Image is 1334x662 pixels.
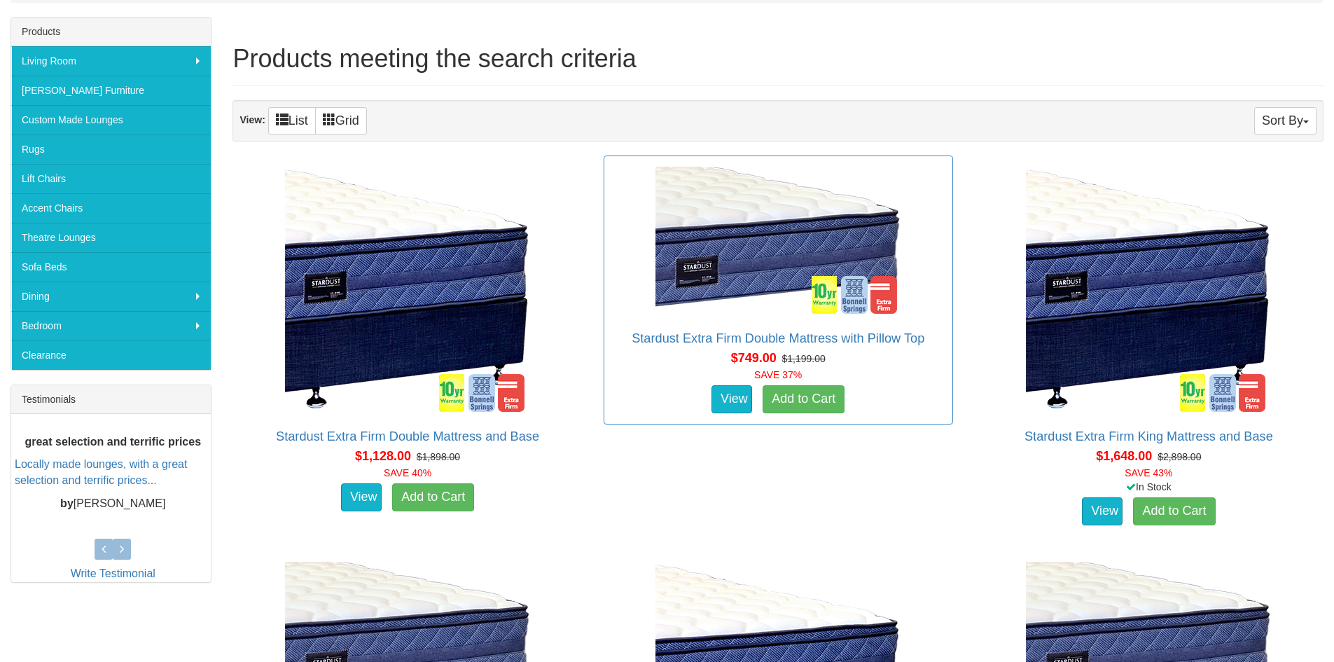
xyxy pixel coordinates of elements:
[11,46,211,76] a: Living Room
[11,135,211,164] a: Rugs
[11,105,211,135] a: Custom Made Lounges
[11,282,211,311] a: Dining
[392,483,474,511] a: Add to Cart
[971,480,1326,494] div: In Stock
[11,223,211,252] a: Theatre Lounges
[782,353,826,364] del: $1,199.00
[71,567,155,579] a: Write Testimonial
[11,164,211,193] a: Lift Chairs
[417,451,460,462] del: $1,898.00
[711,385,752,413] a: View
[239,114,265,125] strong: View:
[1096,449,1152,463] span: $1,648.00
[11,76,211,105] a: [PERSON_NAME] Furniture
[1125,467,1172,478] font: SAVE 43%
[11,252,211,282] a: Sofa Beds
[11,193,211,223] a: Accent Chairs
[25,436,201,448] b: great selection and terrific prices
[276,429,539,443] a: Stardust Extra Firm Double Mattress and Base
[763,385,845,413] a: Add to Cart
[1082,497,1123,525] a: View
[632,331,924,345] a: Stardust Extra Firm Double Mattress with Pillow Top
[60,497,74,509] b: by
[384,467,431,478] font: SAVE 40%
[232,45,1323,73] h1: Products meeting the search criteria
[11,18,211,46] div: Products
[1254,107,1316,135] button: Sort By
[15,496,211,512] p: [PERSON_NAME]
[1022,163,1274,415] img: Stardust Extra Firm King Mattress and Base
[355,449,411,463] span: $1,128.00
[341,483,382,511] a: View
[268,107,316,135] a: List
[652,163,904,317] img: Stardust Extra Firm Double Mattress with Pillow Top
[315,107,367,135] a: Grid
[11,311,211,340] a: Bedroom
[1024,429,1273,443] a: Stardust Extra Firm King Mattress and Base
[754,369,802,380] font: SAVE 37%
[731,351,777,365] span: $749.00
[11,340,211,370] a: Clearance
[15,459,187,487] a: Locally made lounges, with a great selection and terrific prices...
[11,385,211,414] div: Testimonials
[282,163,534,415] img: Stardust Extra Firm Double Mattress and Base
[1133,497,1215,525] a: Add to Cart
[1158,451,1201,462] del: $2,898.00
